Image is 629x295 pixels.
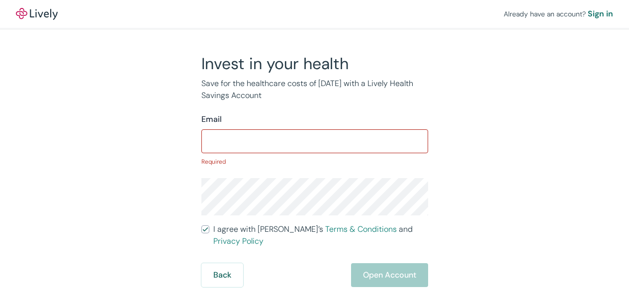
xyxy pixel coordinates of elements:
[201,78,428,101] p: Save for the healthcare costs of [DATE] with a Lively Health Savings Account
[201,54,428,74] h2: Invest in your health
[16,8,58,20] img: Lively
[588,8,613,20] a: Sign in
[201,113,222,125] label: Email
[213,236,264,246] a: Privacy Policy
[201,157,428,166] p: Required
[201,263,243,287] button: Back
[504,8,613,20] div: Already have an account?
[213,223,428,247] span: I agree with [PERSON_NAME]’s and
[16,8,58,20] a: LivelyLively
[325,224,397,234] a: Terms & Conditions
